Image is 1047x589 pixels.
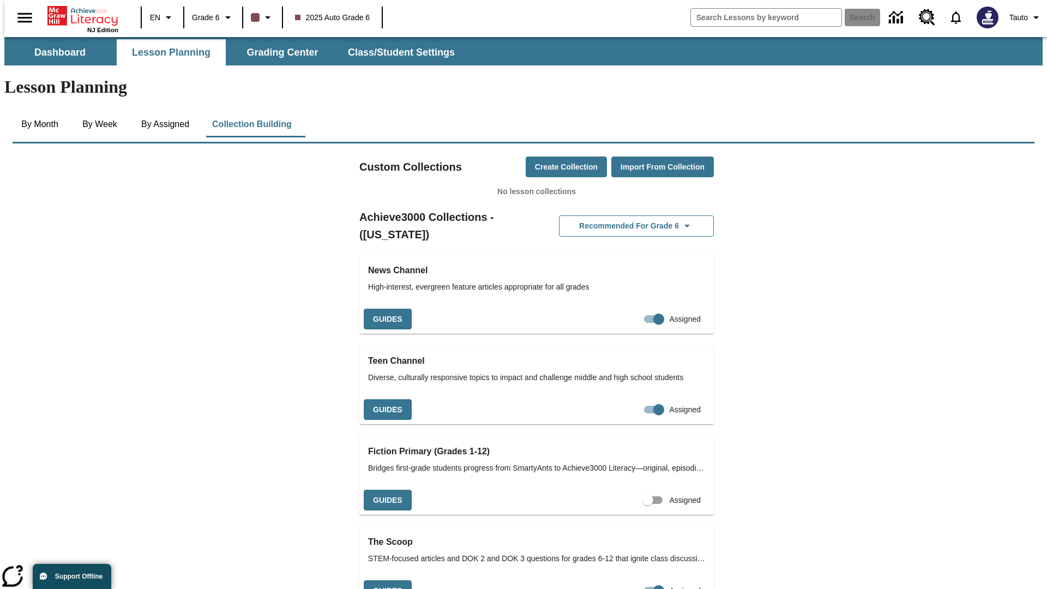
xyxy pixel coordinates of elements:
[246,8,279,27] button: Class color is dark brown. Change class color
[5,39,115,65] button: Dashboard
[691,9,841,26] input: search field
[559,215,714,237] button: Recommended for Grade 6
[47,5,118,27] a: Home
[364,490,412,511] button: Guides
[368,263,705,278] h3: News Channel
[1009,12,1028,23] span: Tauto
[1005,8,1047,27] button: Profile/Settings
[188,8,239,27] button: Grade: Grade 6, Select a grade
[368,353,705,369] h3: Teen Channel
[368,534,705,550] h3: The Scoop
[942,3,970,32] a: Notifications
[359,186,714,197] p: No lesson collections
[368,444,705,459] h3: Fiction Primary (Grades 1-12)
[368,462,705,474] span: Bridges first-grade students progress from SmartyAnts to Achieve3000 Literacy—original, episodic ...
[364,399,412,420] button: Guides
[912,3,942,32] a: Resource Center, Will open in new tab
[359,158,462,176] h2: Custom Collections
[13,111,67,137] button: By Month
[4,77,1043,97] h1: Lesson Planning
[368,553,705,564] span: STEM-focused articles and DOK 2 and DOK 3 questions for grades 6-12 that ignite class discussions...
[368,372,705,383] span: Diverse, culturally responsive topics to impact and challenge middle and high school students
[9,2,41,34] button: Open side menu
[33,564,111,589] button: Support Offline
[228,39,337,65] button: Grading Center
[145,8,180,27] button: Language: EN, Select a language
[359,208,537,243] h2: Achieve3000 Collections - ([US_STATE])
[669,495,701,506] span: Assigned
[669,314,701,325] span: Assigned
[73,111,127,137] button: By Week
[364,309,412,330] button: Guides
[368,281,705,293] span: High-interest, evergreen feature articles appropriate for all grades
[47,4,118,33] div: Home
[611,157,714,178] button: Import from Collection
[526,157,607,178] button: Create Collection
[339,39,464,65] button: Class/Student Settings
[117,39,226,65] button: Lesson Planning
[192,12,220,23] span: Grade 6
[970,3,1005,32] button: Select a new avatar
[882,3,912,33] a: Data Center
[4,39,465,65] div: SubNavbar
[133,111,198,137] button: By Assigned
[295,12,370,23] span: 2025 Auto Grade 6
[203,111,300,137] button: Collection Building
[4,37,1043,65] div: SubNavbar
[150,12,160,23] span: EN
[977,7,998,28] img: Avatar
[87,27,118,33] span: NJ Edition
[55,573,103,580] span: Support Offline
[669,404,701,416] span: Assigned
